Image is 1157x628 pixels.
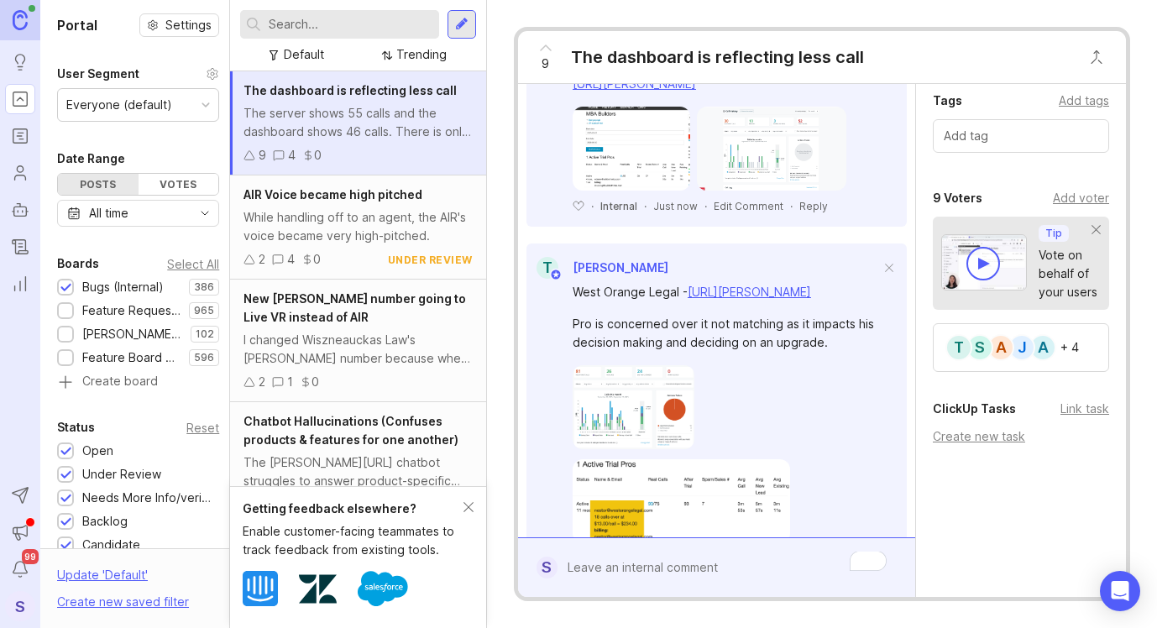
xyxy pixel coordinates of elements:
[82,442,113,460] div: Open
[1008,334,1035,361] div: J
[57,566,148,593] div: Update ' Default '
[167,259,219,269] div: Select All
[5,121,35,151] a: Roadmaps
[5,480,35,510] button: Send to Autopilot
[5,47,35,77] a: Ideas
[790,199,793,213] div: ·
[82,325,182,343] div: [PERSON_NAME] (Public)
[57,64,139,84] div: User Segment
[688,285,811,299] a: [URL][PERSON_NAME]
[5,195,35,225] a: Autopilot
[966,334,993,361] div: S
[653,199,698,213] span: Just now
[714,199,783,213] div: Edit Comment
[5,517,35,547] button: Announcements
[933,91,962,111] div: Tags
[57,375,219,390] a: Create board
[945,334,972,361] div: T
[243,187,422,201] span: AIR Voice became high pitched
[941,234,1027,290] img: video-thumbnail-vote-d41b83416815613422e2ca741bf692cc.jpg
[82,512,128,531] div: Backlog
[5,84,35,114] a: Portal
[194,280,214,294] p: 386
[287,373,293,391] div: 1
[697,107,845,191] img: https://canny-assets.io/images/e57fa742e7ffe092df90428664fb98cb.png
[243,500,463,518] div: Getting feedback elsewhere?
[259,146,266,165] div: 9
[933,188,982,208] div: 9 Voters
[5,269,35,299] a: Reporting
[259,373,265,391] div: 2
[299,570,337,608] img: Zendesk logo
[1045,227,1062,240] p: Tip
[1039,246,1097,301] div: Vote on behalf of your users
[1080,40,1113,74] button: Close button
[243,571,278,606] img: Intercom logo
[57,593,189,611] div: Create new saved filter
[313,250,321,269] div: 0
[542,55,549,73] span: 9
[591,199,594,213] div: ·
[944,127,1098,145] input: Add tag
[311,373,319,391] div: 0
[89,204,128,222] div: All time
[243,104,473,141] div: The server shows 55 calls and the dashboard shows 46 calls. There is only one call [DATE] and the...
[600,199,637,213] div: Internal
[288,146,296,165] div: 4
[1059,92,1109,110] div: Add tags
[573,315,880,352] div: Pro is concerned over it not matching as it impacts his decision making and deciding on an upgrade.
[358,563,408,614] img: Salesforce logo
[196,327,214,341] p: 102
[284,45,324,64] div: Default
[243,208,473,245] div: While handling off to an agent, the AIR's voice became very high-pitched.
[57,417,95,437] div: Status
[243,522,463,559] div: Enable customer-facing teammates to track feedback from existing tools.
[933,399,1016,419] div: ClickUp Tasks
[243,291,466,324] span: New [PERSON_NAME] number going to Live VR instead of AIR
[573,107,690,191] img: https://canny-assets.io/images/25983d93a2e0f2c1c3a5fd3a2a94be5b.png
[537,257,558,279] div: T
[194,304,214,317] p: 965
[5,158,35,188] a: Users
[558,552,900,584] textarea: To enrich screen reader interactions, please activate Accessibility in Grammarly extension settings
[388,253,473,267] div: under review
[1053,189,1109,207] div: Add voter
[165,17,212,34] span: Settings
[243,453,473,490] div: The [PERSON_NAME][URL] chatbot struggles to answer product-specific questions. It often confuses ...
[526,257,668,279] a: T[PERSON_NAME]
[1100,571,1140,611] div: Open Intercom Messenger
[1029,334,1056,361] div: A
[230,280,486,402] a: New [PERSON_NAME] number going to Live VR instead of AIRI changed Wiszneauckas Law's [PERSON_NAME...
[5,591,35,621] button: S
[314,146,322,165] div: 0
[191,207,218,220] svg: toggle icon
[82,465,161,484] div: Under Review
[13,10,28,29] img: Canny Home
[82,536,140,554] div: Candidate
[1060,342,1079,353] div: + 4
[82,278,164,296] div: Bugs (Internal)
[243,414,458,447] span: Chatbot Hallucinations (Confuses products & features for one another)
[573,365,694,449] img: https://canny-assets.io/images/d755ee9eec52e9ca9159b581148d41c9.png
[230,71,486,175] a: The dashboard is reflecting less callThe server shows 55 calls and the dashboard shows 46 calls. ...
[57,15,97,35] h1: Portal
[57,254,99,274] div: Boards
[573,459,790,543] img: https://canny-assets.io/images/ba451e7fc32a34a99fa9f18dd3a9d2ca.png
[186,423,219,432] div: Reset
[1060,400,1109,418] div: Link task
[139,13,219,37] button: Settings
[5,232,35,262] a: Changelog
[537,557,558,578] div: S
[230,402,486,525] a: Chatbot Hallucinations (Confuses products & features for one another)The [PERSON_NAME][URL] chatb...
[82,301,181,320] div: Feature Requests (Internal)
[58,174,139,195] div: Posts
[22,549,39,564] span: 99
[571,45,864,69] div: The dashboard is reflecting less call
[549,268,562,280] img: member badge
[573,260,668,275] span: [PERSON_NAME]
[139,174,219,195] div: Votes
[82,348,181,367] div: Feature Board Sandbox [DATE]
[259,250,265,269] div: 2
